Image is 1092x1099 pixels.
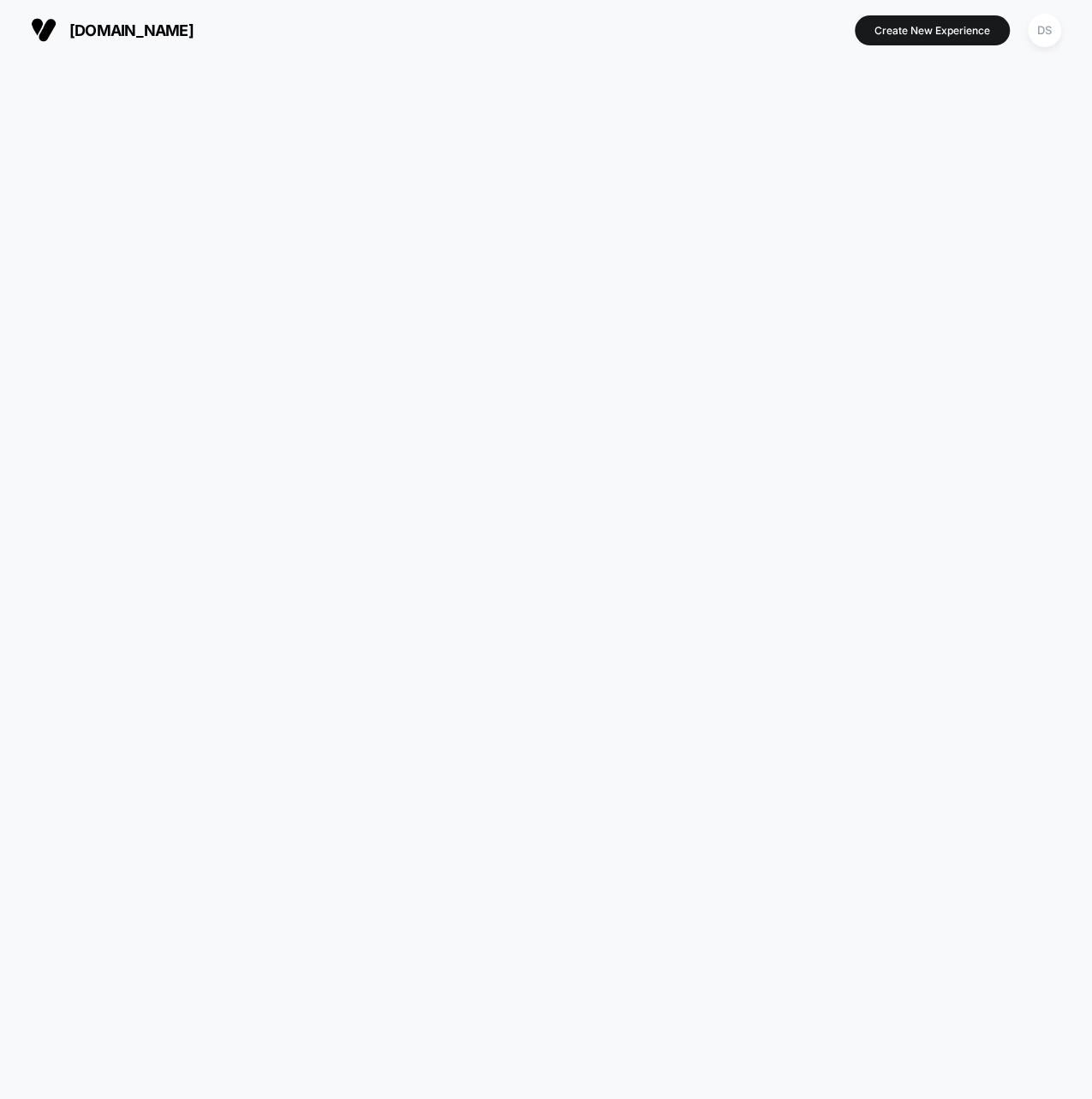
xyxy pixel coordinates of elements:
img: Visually logo [31,17,57,43]
button: Create New Experience [855,15,1010,45]
button: [DOMAIN_NAME] [26,16,199,44]
div: DS [1028,14,1061,47]
span: [DOMAIN_NAME] [69,21,194,39]
button: DS [1023,13,1066,48]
